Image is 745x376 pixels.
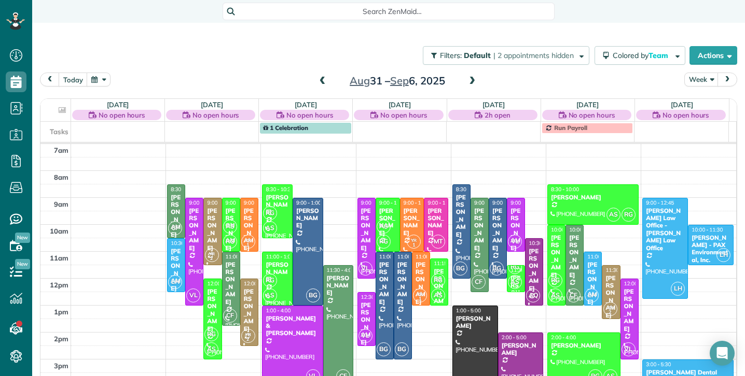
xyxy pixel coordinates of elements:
span: 10:00 - 1:00 [551,226,579,233]
span: RG [263,206,277,220]
div: [PERSON_NAME] [206,207,218,252]
span: New [15,259,30,269]
span: 9:00 - 1:00 [296,199,321,206]
span: VL [622,342,636,356]
small: 2 [242,335,255,344]
span: YR [245,331,251,337]
button: Week [684,73,719,86]
span: CF [168,221,182,235]
span: YR [209,251,215,256]
div: [PERSON_NAME] [550,234,562,279]
span: 10:00 - 11:30 [692,226,723,233]
span: 9:00 - 11:00 [404,199,432,206]
span: Colored by [613,51,672,60]
div: [PERSON_NAME] [188,207,200,252]
span: AS [204,342,218,356]
div: [PERSON_NAME] [433,268,445,312]
div: [PERSON_NAME] [624,288,636,332]
small: 1 [407,240,420,250]
span: 12:00 - 2:30 [244,280,272,287]
div: [PERSON_NAME] [170,248,182,292]
span: 11:30 - 4:00 [327,267,355,273]
span: VL [358,262,373,276]
span: YR [608,305,613,310]
span: LH [716,248,730,262]
span: RG [377,235,391,249]
div: [PERSON_NAME] [296,207,320,229]
a: [DATE] [671,100,693,109]
div: [PERSON_NAME] Dental [645,369,730,376]
span: 12:00 - 3:00 [207,280,235,287]
div: [PERSON_NAME] [427,207,445,237]
span: 12:00 - 3:00 [624,280,652,287]
span: RG [508,260,522,274]
div: [PERSON_NAME] [326,274,351,297]
div: [PERSON_NAME] [170,194,182,238]
div: [PERSON_NAME] [550,342,617,349]
span: 9:00 - 12:00 [361,199,389,206]
a: [DATE] [201,100,223,109]
small: 2 [205,254,218,264]
span: 12:30 - 2:30 [361,294,389,300]
span: BG [453,262,467,276]
span: 2:00 - 4:00 [551,334,576,341]
div: [PERSON_NAME] Law Office - [PERSON_NAME] Law Office [645,207,685,252]
span: Default [464,51,491,60]
div: [PERSON_NAME] [206,288,218,332]
a: [DATE] [389,100,411,109]
span: 12pm [50,281,68,289]
span: | 2 appointments hidden [493,51,574,60]
h2: 31 – 6, 2025 [333,75,462,86]
span: RG [622,208,636,222]
a: [DATE] [295,100,317,109]
div: [PERSON_NAME] [379,207,397,237]
a: [DATE] [576,100,599,109]
span: BG [490,262,504,276]
span: AS [223,220,237,234]
span: RG [431,273,445,287]
span: VL [358,329,373,343]
span: 10am [50,227,68,235]
span: 9:00 - 11:00 [511,199,539,206]
span: No open hours [192,110,239,120]
span: LH [585,288,599,302]
span: 9:00 - 12:45 [646,199,674,206]
span: 9:00 - 12:30 [474,199,502,206]
span: 11:00 - 3:00 [397,253,425,260]
span: LH [168,275,182,289]
span: BG [395,342,409,356]
span: Sep [390,74,409,87]
span: AS [508,275,522,289]
span: New [15,233,30,243]
div: Open Intercom Messenger [710,341,735,366]
div: [PERSON_NAME] [361,301,373,346]
span: YR [245,237,251,243]
div: [PERSON_NAME] [550,194,636,201]
div: [PERSON_NAME] [415,261,427,306]
span: RG [204,327,218,341]
button: next [718,73,737,86]
span: 9:00 - 12:00 [492,199,520,206]
div: [PERSON_NAME] [528,248,540,292]
span: AS [606,208,620,222]
span: 1 Celebration [263,124,308,132]
span: 8:30 - 10:30 [266,186,294,193]
span: AS [263,221,277,235]
span: Aug [350,74,370,87]
span: 10:30 - 1:00 [529,240,557,247]
span: AS [548,288,562,302]
a: Filters: Default | 2 appointments hidden [418,46,589,65]
span: AS [263,288,277,302]
span: VL [186,288,200,302]
span: LH [671,282,685,296]
span: No open hours [286,110,333,120]
span: No open hours [99,110,145,120]
span: 9:00 - 11:00 [379,199,407,206]
span: 11:00 - 1:45 [226,253,254,260]
span: Team [649,51,670,60]
div: [PERSON_NAME] [243,288,255,332]
div: [PERSON_NAME] [569,234,581,279]
div: [PERSON_NAME] [510,207,522,252]
small: 1 [413,294,426,304]
div: [PERSON_NAME] [379,261,391,306]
